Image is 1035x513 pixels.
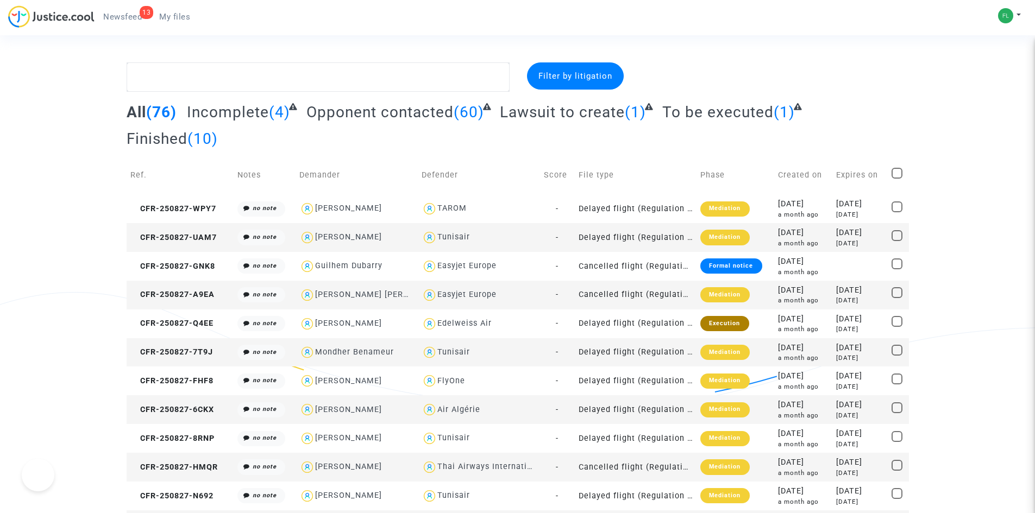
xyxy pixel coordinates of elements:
[778,227,829,239] div: [DATE]
[575,482,697,510] td: Delayed flight (Regulation EC 261/2004)
[836,353,884,363] div: [DATE]
[778,256,829,268] div: [DATE]
[700,431,749,446] div: Mediation
[315,232,382,242] div: [PERSON_NAME]
[437,491,470,500] div: Tunisair
[422,287,437,303] img: icon-user.svg
[575,309,697,338] td: Delayed flight (Regulation EC 261/2004)
[836,325,884,334] div: [DATE]
[778,468,829,478] div: a month ago
[700,345,749,360] div: Mediation
[299,373,315,389] img: icon-user.svg
[146,103,177,121] span: (76)
[130,405,214,414] span: CFR-250827-6CKX
[315,405,382,414] div: [PERSON_NAME]
[625,103,646,121] span: (1)
[422,402,437,417] img: icon-user.svg
[253,463,277,470] i: no note
[832,156,888,194] td: Expires on
[700,488,749,503] div: Mediation
[130,347,213,357] span: CFR-250827-7T9J
[130,434,215,443] span: CFR-250827-8RNP
[836,370,884,382] div: [DATE]
[130,290,215,299] span: CFR-250827-A9EA
[130,491,214,501] span: CFR-250827-N692
[697,156,774,194] td: Phase
[306,103,454,121] span: Opponent contacted
[556,463,559,472] span: -
[778,296,829,305] div: a month ago
[836,457,884,468] div: [DATE]
[422,201,437,217] img: icon-user.svg
[130,319,214,328] span: CFR-250827-Q4EE
[253,320,277,327] i: no note
[299,459,315,475] img: icon-user.svg
[700,287,749,302] div: Mediation
[418,156,540,194] td: Defender
[130,463,218,472] span: CFR-250827-HMQR
[299,258,315,274] img: icon-user.svg
[299,287,315,303] img: icon-user.svg
[836,497,884,506] div: [DATE]
[836,296,884,305] div: [DATE]
[422,316,437,332] img: icon-user.svg
[299,316,315,332] img: icon-user.svg
[130,262,215,271] span: CFR-250827-GNK8
[556,262,559,271] span: -
[778,457,829,468] div: [DATE]
[422,345,437,360] img: icon-user.svg
[836,428,884,440] div: [DATE]
[778,313,829,325] div: [DATE]
[778,399,829,411] div: [DATE]
[437,261,497,270] div: Easyjet Europe
[296,156,418,194] td: Demander
[836,198,884,210] div: [DATE]
[556,405,559,414] span: -
[575,281,697,309] td: Cancelled flight (Regulation EC 261/2004)
[700,230,749,245] div: Mediation
[315,204,382,213] div: [PERSON_NAME]
[556,233,559,242] span: -
[575,424,697,453] td: Delayed flight (Regulation EC 261/2004)
[103,12,142,22] span: Newsfeed
[778,497,829,506] div: a month ago
[575,156,697,194] td: File type
[998,8,1013,23] img: 27626d57a3ba4a5b969f53e3f2c8e71c
[556,290,559,299] span: -
[315,319,382,328] div: [PERSON_NAME]
[836,210,884,219] div: [DATE]
[836,313,884,325] div: [DATE]
[437,405,480,414] div: Air Algérie
[836,239,884,248] div: [DATE]
[556,204,559,213] span: -
[437,347,470,357] div: Tunisair
[556,434,559,443] span: -
[575,223,697,252] td: Delayed flight (Regulation EC 261/2004)
[253,406,277,413] i: no note
[662,103,774,121] span: To be executed
[575,366,697,395] td: Delayed flight (Regulation EC 261/2004)
[836,382,884,391] div: [DATE]
[778,342,829,354] div: [DATE]
[778,198,829,210] div: [DATE]
[299,430,315,446] img: icon-user.svg
[130,376,214,385] span: CFR-250827-FHF8
[778,411,829,420] div: a month ago
[422,230,437,245] img: icon-user.svg
[700,316,749,331] div: Execution
[778,382,829,391] div: a month ago
[253,377,277,384] i: no note
[315,347,394,357] div: Mondher Benameur
[778,268,829,277] div: a month ago
[437,204,467,213] div: TAROM
[540,156,575,194] td: Score
[437,462,544,471] div: Thai Airways International
[299,488,315,504] img: icon-user.svg
[575,194,697,223] td: Delayed flight (Regulation EC 261/2004)
[700,258,762,274] div: Formal notice
[437,232,470,242] div: Tunisair
[253,205,277,212] i: no note
[836,284,884,296] div: [DATE]
[575,395,697,424] td: Delayed flight (Regulation EC 261/2004)
[130,204,216,213] span: CFR-250827-WPY7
